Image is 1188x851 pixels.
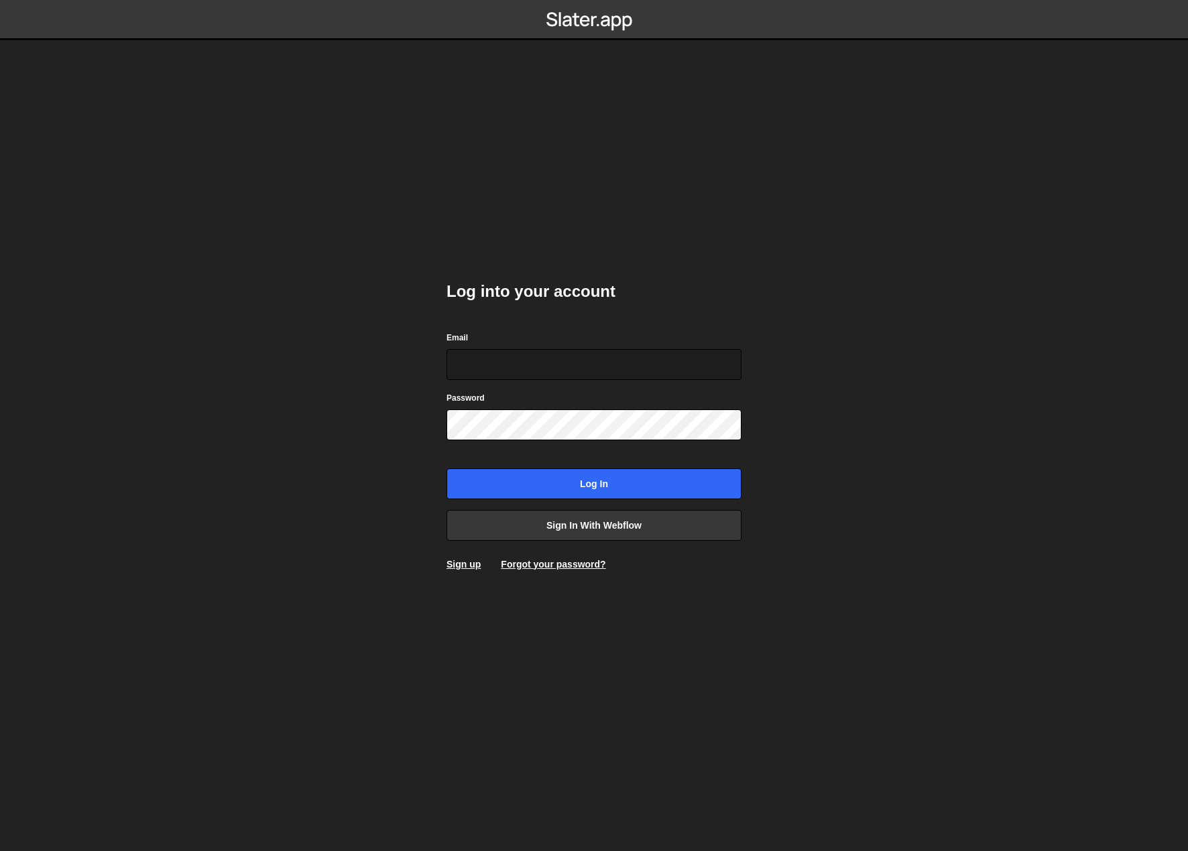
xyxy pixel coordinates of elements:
label: Password [447,391,485,405]
a: Sign in with Webflow [447,510,741,541]
a: Sign up [447,559,481,570]
label: Email [447,331,468,344]
h2: Log into your account [447,281,741,302]
a: Forgot your password? [501,559,605,570]
input: Log in [447,468,741,499]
